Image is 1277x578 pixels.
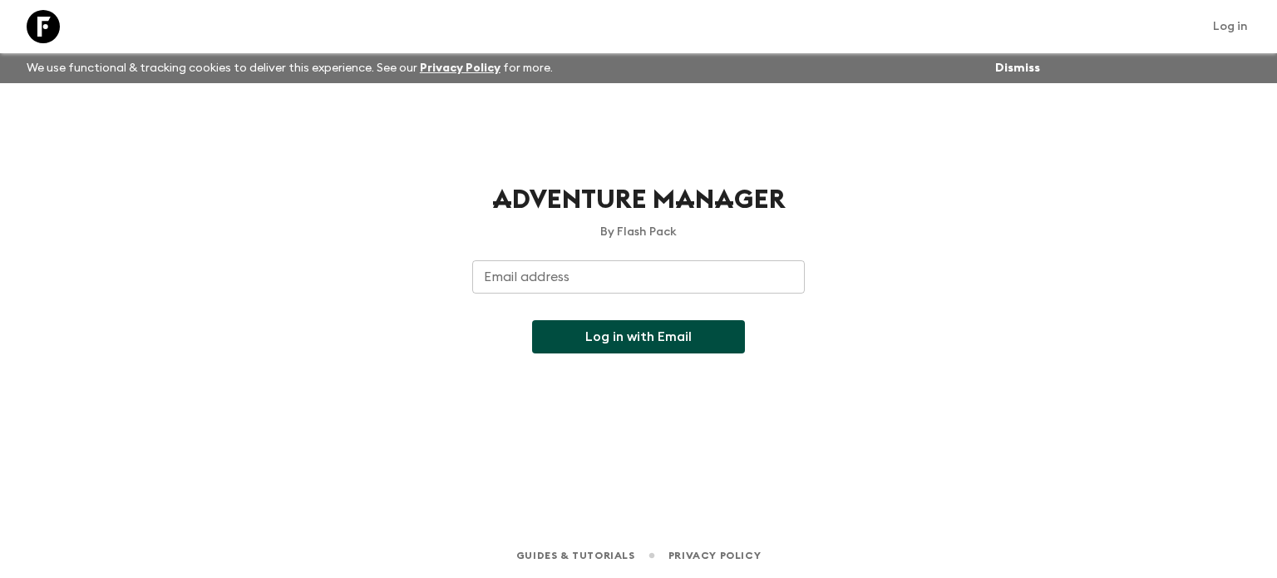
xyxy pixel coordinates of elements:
a: Log in [1204,15,1257,38]
p: By Flash Pack [472,224,805,240]
button: Log in with Email [532,320,745,353]
button: Dismiss [991,57,1044,80]
h1: Adventure Manager [472,183,805,217]
a: Privacy Policy [420,62,500,74]
p: We use functional & tracking cookies to deliver this experience. See our for more. [20,53,560,83]
a: Privacy Policy [668,546,761,565]
a: Guides & Tutorials [516,546,635,565]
